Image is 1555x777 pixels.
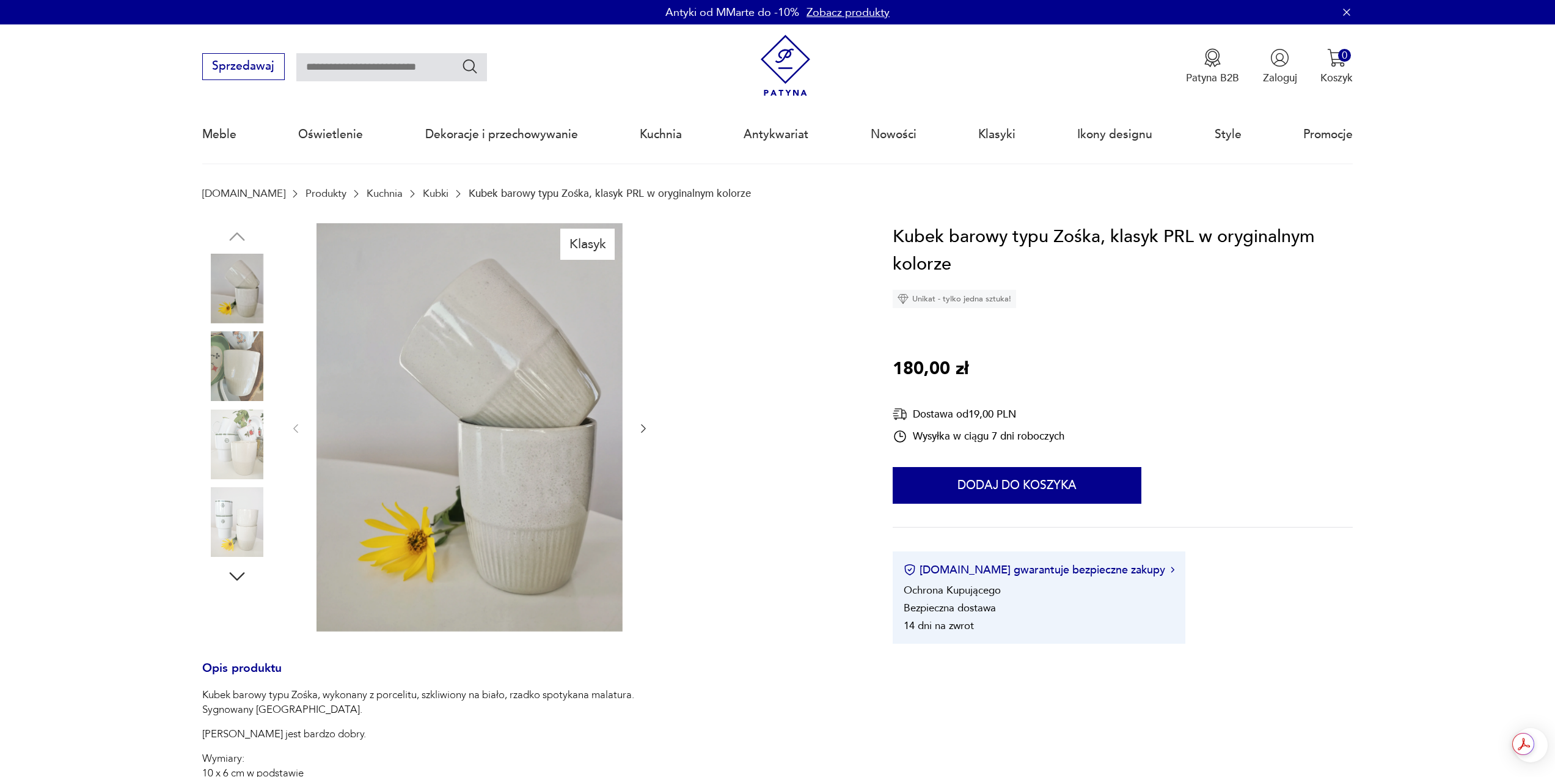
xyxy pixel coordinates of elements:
li: Bezpieczna dostawa [904,601,996,615]
img: Ikona medalu [1203,48,1222,67]
img: Zdjęcie produktu Kubek barowy typu Zośka, klasyk PRL w oryginalnym kolorze [202,331,272,401]
a: Klasyki [978,106,1015,163]
a: Kuchnia [367,188,403,199]
iframe: Smartsupp widget button [1513,728,1548,762]
div: Wysyłka w ciągu 7 dni roboczych [893,429,1064,444]
img: Ikona dostawy [893,407,907,422]
a: Oświetlenie [298,106,363,163]
img: Ikona koszyka [1327,48,1346,67]
img: Ikona diamentu [898,293,909,304]
p: Patyna B2B [1186,71,1239,85]
h1: Kubek barowy typu Zośka, klasyk PRL w oryginalnym kolorze [893,223,1353,279]
a: Nowości [871,106,917,163]
img: Zdjęcie produktu Kubek barowy typu Zośka, klasyk PRL w oryginalnym kolorze [316,223,623,632]
li: 14 dni na zwrot [904,619,974,633]
a: Promocje [1303,106,1353,163]
a: Dekoracje i przechowywanie [425,106,578,163]
img: Ikona certyfikatu [904,564,916,576]
button: 0Koszyk [1320,48,1353,85]
p: Antyki od MMarte do -10% [665,5,799,20]
a: Zobacz produkty [807,5,890,20]
p: Koszyk [1320,71,1353,85]
a: Ikona medaluPatyna B2B [1186,48,1239,85]
p: [PERSON_NAME] jest bardzo dobry. [202,727,634,742]
button: Szukaj [461,57,479,75]
a: Produkty [306,188,346,199]
button: Zaloguj [1263,48,1297,85]
li: Ochrona Kupującego [904,583,1001,597]
p: 180,00 zł [893,355,968,383]
button: Patyna B2B [1186,48,1239,85]
a: Kubki [423,188,448,199]
button: [DOMAIN_NAME] gwarantuje bezpieczne zakupy [904,562,1174,578]
img: Zdjęcie produktu Kubek barowy typu Zośka, klasyk PRL w oryginalnym kolorze [202,254,272,323]
button: Dodaj do koszyka [893,467,1141,504]
div: Dostawa od 19,00 PLN [893,407,1064,422]
a: Meble [202,106,236,163]
img: Patyna - sklep z meblami i dekoracjami vintage [755,35,816,97]
img: Ikonka użytkownika [1270,48,1289,67]
div: 0 [1338,49,1351,62]
a: Ikony designu [1077,106,1152,163]
a: Antykwariat [744,106,808,163]
div: Klasyk [560,229,615,259]
div: Unikat - tylko jedna sztuka! [893,290,1016,308]
p: Zaloguj [1263,71,1297,85]
h3: Opis produktu [202,664,857,688]
button: Sprzedawaj [202,53,285,80]
a: Sprzedawaj [202,62,285,72]
p: Kubek barowy typu Zośka, wykonany z porcelitu, szkliwiony na biało, rzadko spotykana malatura. Sy... [202,688,634,717]
img: Zdjęcie produktu Kubek barowy typu Zośka, klasyk PRL w oryginalnym kolorze [202,410,272,479]
a: [DOMAIN_NAME] [202,188,285,199]
img: Ikona strzałki w prawo [1171,567,1174,573]
p: Kubek barowy typu Zośka, klasyk PRL w oryginalnym kolorze [469,188,751,199]
a: Kuchnia [640,106,682,163]
a: Style [1215,106,1242,163]
img: Zdjęcie produktu Kubek barowy typu Zośka, klasyk PRL w oryginalnym kolorze [202,487,272,557]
